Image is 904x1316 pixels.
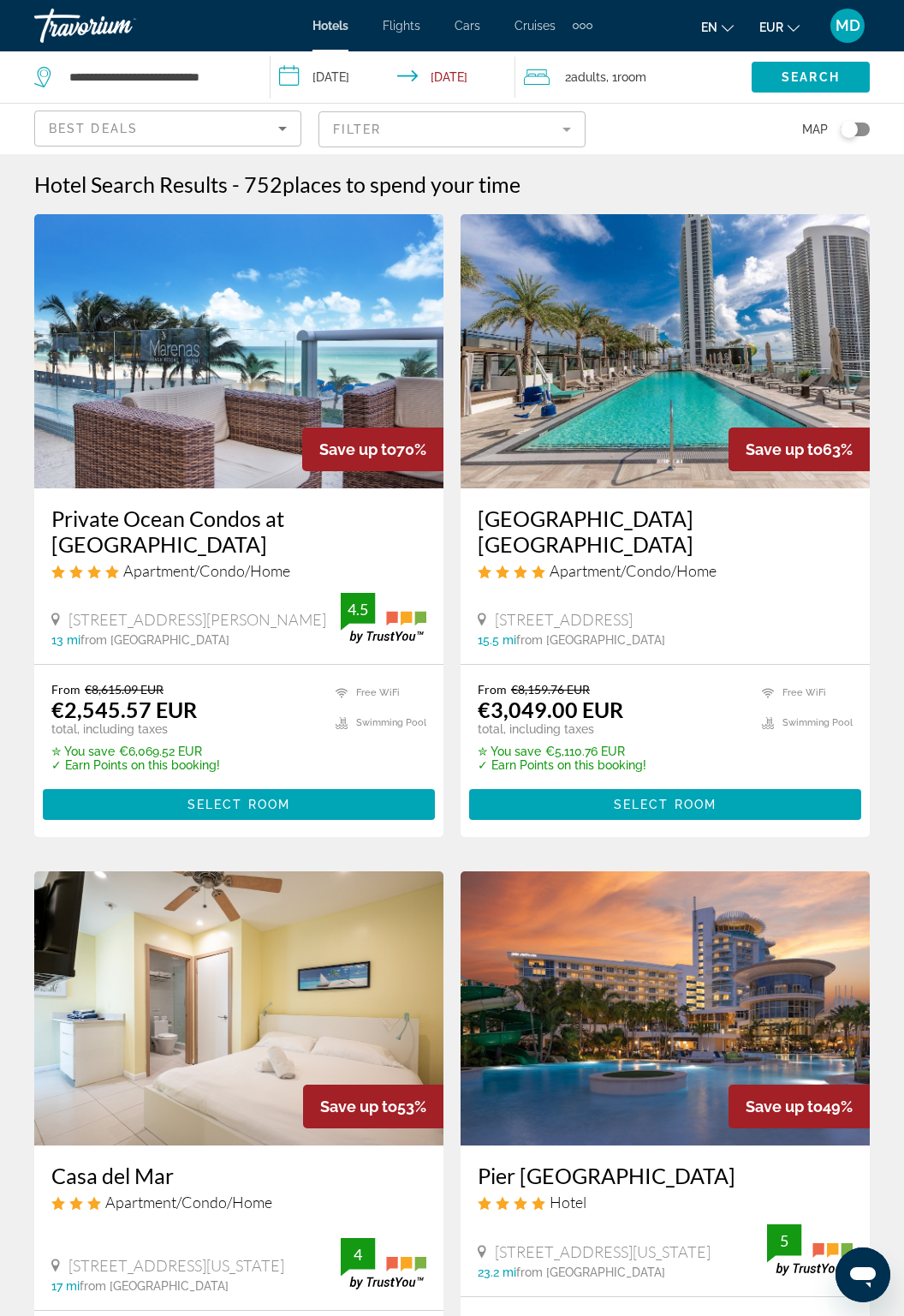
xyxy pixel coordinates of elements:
[51,1163,426,1188] a: Casa del Mar
[550,1193,586,1211] span: Hotel
[34,171,228,197] h1: Hotel Search Results
[469,793,861,812] a: Select Room
[105,1193,272,1211] span: Apartment/Condo/Home
[302,428,443,471] div: 70%
[478,561,853,580] div: 4 star Apartment
[43,789,435,820] button: Select Room
[759,15,800,39] button: Change currency
[312,19,348,33] a: Hotels
[701,15,734,39] button: Change language
[51,745,115,758] span: ✮ You save
[455,19,480,33] a: Cars
[515,51,752,103] button: Travelers: 2 adults, 0 children
[828,122,870,137] button: Toggle map
[753,682,853,703] li: Free WiFi
[469,789,861,820] button: Select Room
[729,1085,870,1128] div: 49%
[271,51,515,103] button: Check-in date: Nov 13, 2025 Check-out date: Nov 28, 2025
[49,122,138,135] span: Best Deals
[68,610,326,629] span: [STREET_ADDRESS][PERSON_NAME]
[51,722,220,736] p: total, including taxes
[383,19,420,33] a: Flights
[51,1279,80,1293] span: 17 mi
[85,682,164,697] del: €8,615.09 EUR
[478,745,541,758] span: ✮ You save
[701,21,717,34] span: en
[617,70,646,84] span: Room
[767,1224,853,1275] img: trustyou-badge.svg
[461,871,870,1146] img: Hotel image
[614,798,717,811] span: Select Room
[68,1256,284,1275] span: [STREET_ADDRESS][US_STATE]
[80,633,229,647] span: from [GEOGRAPHIC_DATA]
[320,1098,397,1116] span: Save up to
[51,1193,426,1211] div: 3 star Apartment
[495,610,633,629] span: [STREET_ADDRESS]
[303,1085,443,1128] div: 53%
[729,428,870,471] div: 63%
[478,1265,516,1279] span: 23.2 mi
[232,171,240,197] span: -
[478,722,646,736] p: total, including taxes
[51,758,220,772] p: ✓ Earn Points on this booking!
[51,633,80,647] span: 13 mi
[461,214,870,488] img: Hotel image
[318,111,586,148] button: Filter
[51,745,220,758] p: €6,069.52 EUR
[341,599,375,619] div: 4.5
[478,1163,853,1188] a: Pier [GEOGRAPHIC_DATA]
[43,793,435,812] a: Select Room
[478,633,516,647] span: 15.5 mi
[746,1098,823,1116] span: Save up to
[516,633,665,647] span: from [GEOGRAPHIC_DATA]
[478,697,623,722] ins: €3,049.00 EUR
[511,682,590,697] del: €8,159.76 EUR
[51,697,197,722] ins: €2,545.57 EUR
[34,214,443,488] img: Hotel image
[802,117,828,141] span: Map
[341,1244,375,1265] div: 4
[516,1265,665,1279] span: from [GEOGRAPHIC_DATA]
[753,712,853,733] li: Swimming Pool
[752,62,870,93] button: Search
[836,1247,890,1302] iframe: Bouton de lancement de la fenêtre de messagerie
[34,3,205,48] a: Travorium
[606,65,646,89] span: , 1
[282,171,520,197] span: places to spend your time
[49,118,287,139] mat-select: Sort by
[341,1238,426,1289] img: trustyou-badge.svg
[244,171,520,197] h2: 752
[759,21,783,34] span: EUR
[767,1230,801,1251] div: 5
[51,505,426,557] a: Private Ocean Condos at [GEOGRAPHIC_DATA]
[327,682,426,703] li: Free WiFi
[782,70,840,84] span: Search
[80,1279,229,1293] span: from [GEOGRAPHIC_DATA]
[514,19,556,33] a: Cruises
[341,593,426,643] img: trustyou-badge.svg
[478,505,853,557] a: [GEOGRAPHIC_DATA] [GEOGRAPHIC_DATA]
[478,682,507,697] span: From
[478,745,646,758] p: €5,110.76 EUR
[327,712,426,733] li: Swimming Pool
[478,1193,853,1211] div: 4 star Hotel
[550,561,717,580] span: Apartment/Condo/Home
[571,70,606,84] span: Adults
[34,871,443,1146] img: Hotel image
[187,798,290,811] span: Select Room
[123,561,290,580] span: Apartment/Condo/Home
[825,8,870,44] button: User Menu
[746,440,823,458] span: Save up to
[478,758,646,772] p: ✓ Earn Points on this booking!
